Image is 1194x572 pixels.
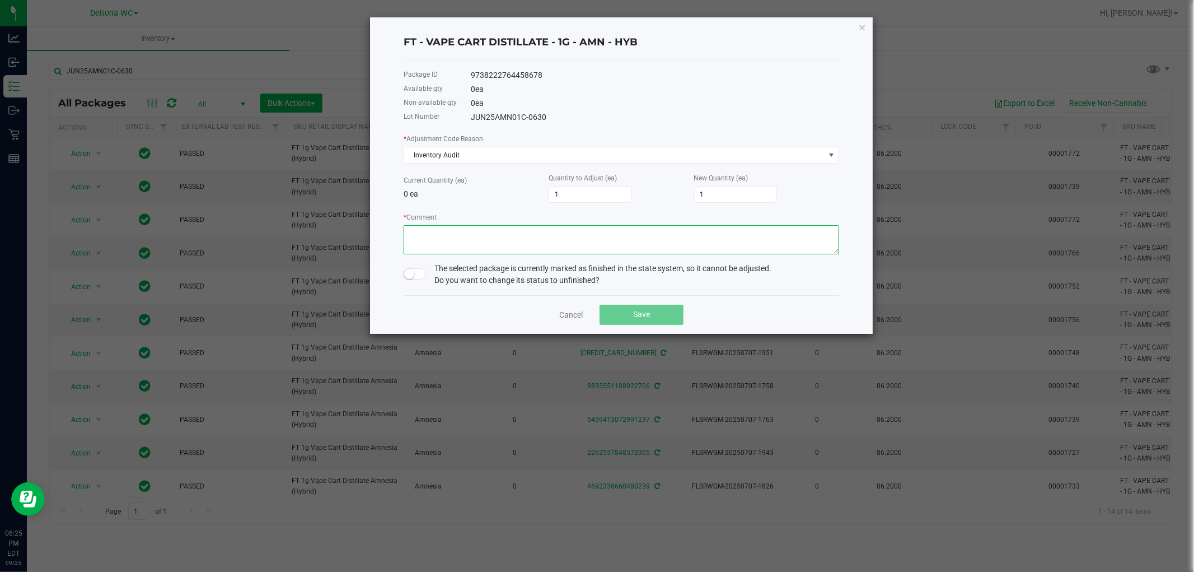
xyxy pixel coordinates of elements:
[475,99,484,108] span: ea
[404,35,839,50] h4: FT - VAPE CART DISTILLATE - 1G - AMN - HYB
[471,69,839,81] div: 9738222764458678
[404,111,439,122] label: Lot Number
[633,310,650,319] span: Save
[600,305,683,325] button: Save
[404,212,437,222] label: Comment
[475,85,484,94] span: ea
[404,134,483,144] label: Adjustment Code Reason
[11,482,45,516] iframe: Resource center
[559,309,583,320] a: Cancel
[404,147,825,163] span: Inventory Audit
[471,97,839,109] div: 0
[434,263,771,286] span: The selected package is currently marked as finished in the state system, so it cannot be adjuste...
[404,83,443,94] label: Available qty
[404,97,457,108] label: Non-available qty
[404,175,467,185] label: Current Quantity (ea)
[549,173,617,183] label: Quantity to Adjust (ea)
[695,187,777,202] input: 0
[549,187,631,202] input: 0
[694,173,748,183] label: New Quantity (ea)
[404,69,438,80] label: Package ID
[471,111,839,123] div: JUN25AMN01C-0630
[471,83,839,95] div: 0
[404,188,549,200] p: 0 ea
